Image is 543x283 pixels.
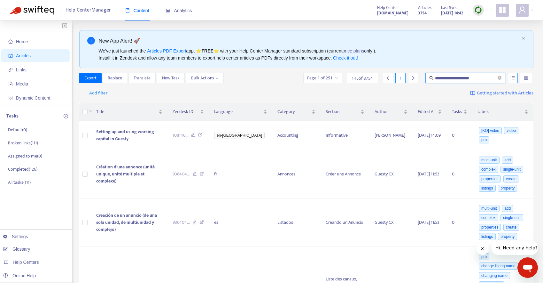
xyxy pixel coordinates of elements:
img: Swifteq [10,6,54,15]
span: en-[GEOGRAPHIC_DATA] [214,132,265,139]
div: New App Alert! 🚀 [99,37,519,45]
span: Export [84,75,97,82]
span: [DATE] 11:53 [418,170,439,178]
span: Category [277,108,310,115]
span: Edited At [418,108,437,115]
span: Title [96,108,158,115]
span: listings [479,185,496,192]
span: [DATE] 11:53 [418,219,439,226]
span: info-circle [87,37,95,44]
span: 936404 ... [173,171,190,178]
span: down [215,77,219,80]
td: Créer une Annonce [321,150,369,198]
span: create [503,224,519,231]
span: Articles [418,4,431,11]
button: Replace [103,73,127,83]
span: user [518,6,526,14]
th: Tasks [447,103,472,121]
span: search [429,76,434,80]
span: Zendesk ID [173,108,199,115]
th: Category [272,103,321,121]
span: New Task [162,75,180,82]
img: image-link [470,91,475,96]
span: properties [479,224,501,231]
span: close-circle [498,75,501,81]
a: Articles PDF Export [147,48,186,53]
iframe: Close message [476,242,489,255]
td: 0 [447,150,472,198]
img: sync.dc5367851b00ba804db3.png [474,6,482,14]
p: Tasks [6,112,19,120]
span: Media [16,81,28,86]
span: Language [214,108,262,115]
span: Last Sync [441,4,457,11]
span: pro [479,136,489,143]
span: Replace [108,75,122,82]
span: Articles [16,53,31,58]
span: Creación de un anuncio (de una sola unidad, de multiunidad y complejo) [96,212,157,233]
span: single-unit [500,214,523,221]
span: listings [479,233,496,240]
span: create [503,175,519,182]
iframe: Message from company [492,241,538,255]
button: unordered-list [508,73,518,83]
td: Creando un Anuncio [321,198,369,247]
span: Getting started with Articles [477,90,533,97]
span: Author [375,108,402,115]
span: Dynamic Content [16,95,50,101]
td: fr [209,150,272,198]
strong: 3754 [418,10,427,17]
a: Check it out! [333,55,358,61]
span: 936404 ... [173,219,190,226]
span: unordered-list [510,76,515,80]
a: Online Help [3,273,36,278]
span: Création d'une annonce (unité unique, unité multiple et complexe) [96,163,155,185]
td: [PERSON_NAME] [369,121,413,150]
span: right [411,76,415,80]
span: 1 - 15 of 3754 [352,75,373,82]
span: Bulk Actions [191,75,219,82]
a: Getting started with Articles [470,88,533,98]
span: [KO] video [479,127,502,134]
span: down [89,109,93,113]
td: Guesty CX [369,150,413,198]
button: New Task [157,73,185,83]
span: plus-circle [64,114,68,118]
span: complex [479,214,498,221]
strong: [DATE] 14:42 [441,10,463,17]
span: Content [125,8,149,13]
td: Informative [321,121,369,150]
span: video [504,127,518,134]
span: property [498,185,517,192]
span: add [502,157,513,164]
span: area-chart [166,8,170,13]
th: Labels [472,103,533,121]
span: property [498,233,517,240]
span: Setting up and using working capital in Guesty [96,128,154,142]
span: left [386,76,390,80]
td: es [209,198,272,247]
strong: [DOMAIN_NAME] [377,10,408,17]
th: Edited At [413,103,447,121]
span: Help Center [377,4,398,11]
p: Default ( 0 ) [8,126,27,133]
span: multi-unit [479,205,500,212]
span: close-circle [498,76,501,80]
td: Listados [272,198,321,247]
p: Broken links ( 111 ) [8,140,38,146]
th: Language [209,103,272,121]
a: [DOMAIN_NAME] [377,9,408,17]
span: single-unit [500,166,523,173]
span: Translate [134,75,151,82]
th: Title [91,103,168,121]
span: + Add filter [86,89,108,97]
td: 0 [447,121,472,150]
span: Tasks [452,108,462,115]
span: account-book [8,53,13,58]
span: [DATE] 14:09 [418,132,441,139]
span: Section [326,108,359,115]
span: Labels [477,108,523,115]
button: Export [79,73,102,83]
span: home [8,39,13,44]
